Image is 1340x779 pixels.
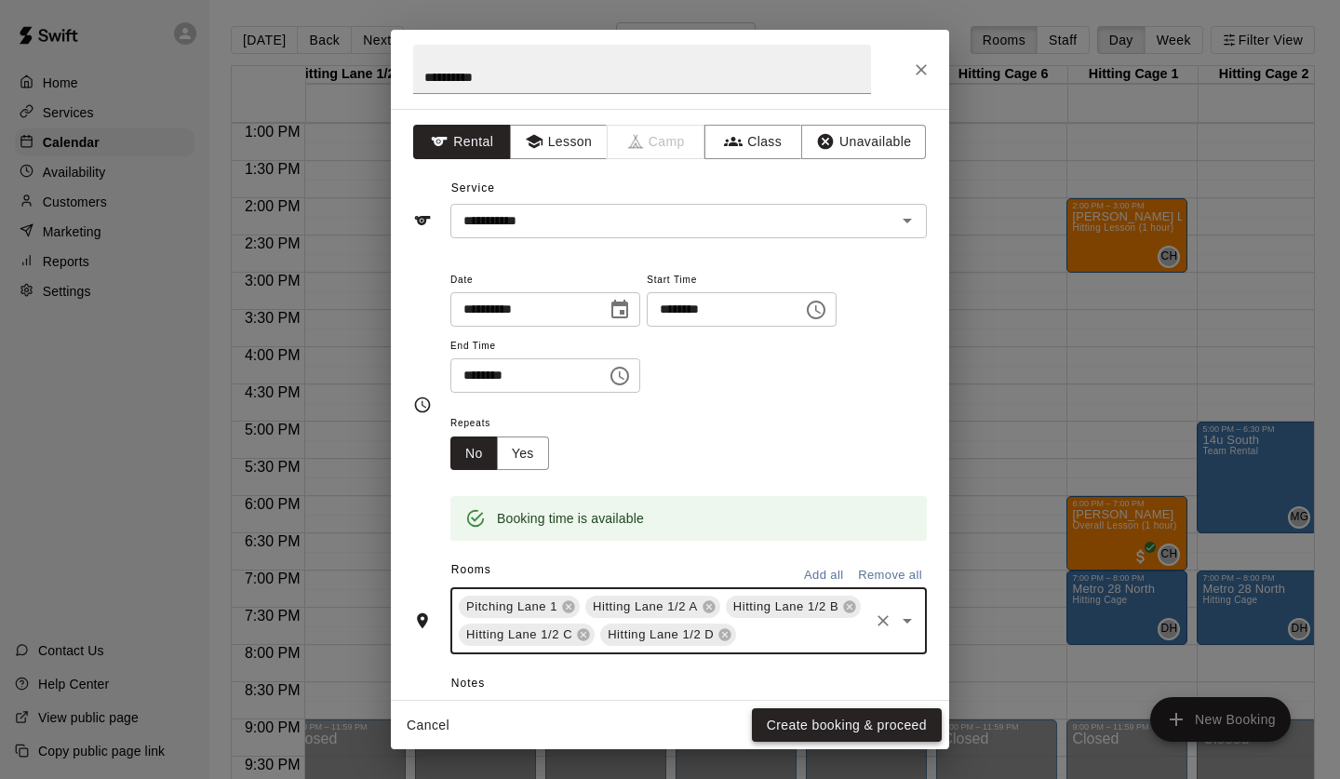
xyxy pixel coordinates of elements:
span: End Time [450,334,640,359]
button: Add all [794,561,853,590]
button: Create booking & proceed [752,708,942,743]
span: Service [451,181,495,195]
span: Date [450,268,640,293]
span: Hitting Lane 1/2 C [459,625,580,644]
button: Cancel [398,708,458,743]
span: Repeats [450,411,564,437]
button: Close [904,53,938,87]
button: Rental [413,125,511,159]
span: Hitting Lane 1/2 A [585,598,705,616]
svg: Service [413,211,432,230]
button: Remove all [853,561,927,590]
button: Lesson [510,125,608,159]
button: Choose time, selected time is 7:00 PM [797,291,835,329]
svg: Timing [413,396,432,414]
span: Hitting Lane 1/2 D [600,625,721,644]
div: Hitting Lane 1/2 A [585,596,720,618]
span: Rooms [451,563,491,576]
button: Unavailable [801,125,926,159]
span: Start Time [647,268,837,293]
button: Class [704,125,802,159]
div: Hitting Lane 1/2 B [726,596,861,618]
svg: Rooms [413,611,432,630]
button: Yes [497,437,549,471]
button: Clear [870,608,896,634]
div: outlined button group [450,437,549,471]
span: Hitting Lane 1/2 B [726,598,846,616]
div: Pitching Lane 1 [459,596,580,618]
div: Hitting Lane 1/2 D [600,624,736,646]
div: Booking time is available [497,502,644,535]
span: Pitching Lane 1 [459,598,565,616]
button: Open [894,208,920,234]
span: Notes [451,669,927,699]
div: Hitting Lane 1/2 C [459,624,595,646]
button: Choose date, selected date is Aug 19, 2025 [601,291,638,329]
span: Camps can only be created in the Services page [608,125,705,159]
button: Choose time, selected time is 8:00 PM [601,357,638,395]
button: Open [894,608,920,634]
button: No [450,437,498,471]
